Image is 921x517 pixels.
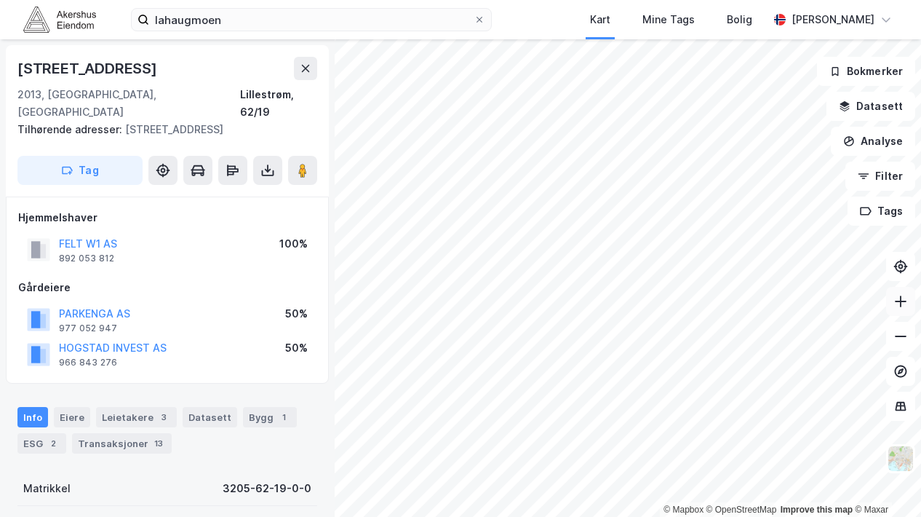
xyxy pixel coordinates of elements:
button: Bokmerker [817,57,915,86]
div: Bolig [727,11,752,28]
div: Info [17,407,48,427]
div: Leietakere [96,407,177,427]
input: Søk på adresse, matrikkel, gårdeiere, leietakere eller personer [149,9,474,31]
button: Analyse [831,127,915,156]
div: Datasett [183,407,237,427]
div: 2 [46,436,60,451]
a: Mapbox [663,505,703,515]
div: [STREET_ADDRESS] [17,121,306,138]
button: Tags [848,197,915,226]
img: Z [887,445,914,473]
div: Gårdeiere [18,279,316,296]
div: 50% [285,305,308,323]
img: akershus-eiendom-logo.9091f326c980b4bce74ccdd9f866810c.svg [23,7,96,32]
div: Bygg [243,407,297,427]
button: Tag [17,156,143,185]
div: Lillestrøm, 62/19 [240,86,317,121]
div: Kontrollprogram for chat [848,447,921,517]
div: Matrikkel [23,480,71,497]
div: 977 052 947 [59,323,117,334]
a: OpenStreetMap [706,505,777,515]
button: Filter [845,162,915,191]
a: Improve this map [781,505,853,515]
div: 3 [156,410,171,425]
div: 50% [285,339,308,357]
div: 100% [279,235,308,253]
div: [PERSON_NAME] [792,11,874,28]
div: Transaksjoner [72,433,172,454]
button: Datasett [826,92,915,121]
div: [STREET_ADDRESS] [17,57,160,80]
div: 13 [151,436,166,451]
div: 892 053 812 [59,253,114,264]
div: 2013, [GEOGRAPHIC_DATA], [GEOGRAPHIC_DATA] [17,86,240,121]
div: ESG [17,433,66,454]
div: 1 [276,410,291,425]
iframe: Chat Widget [848,447,921,517]
div: Eiere [54,407,90,427]
div: 966 843 276 [59,357,117,368]
div: Hjemmelshaver [18,209,316,226]
div: Mine Tags [642,11,695,28]
div: 3205-62-19-0-0 [223,480,311,497]
div: Kart [590,11,610,28]
span: Tilhørende adresser: [17,123,125,135]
